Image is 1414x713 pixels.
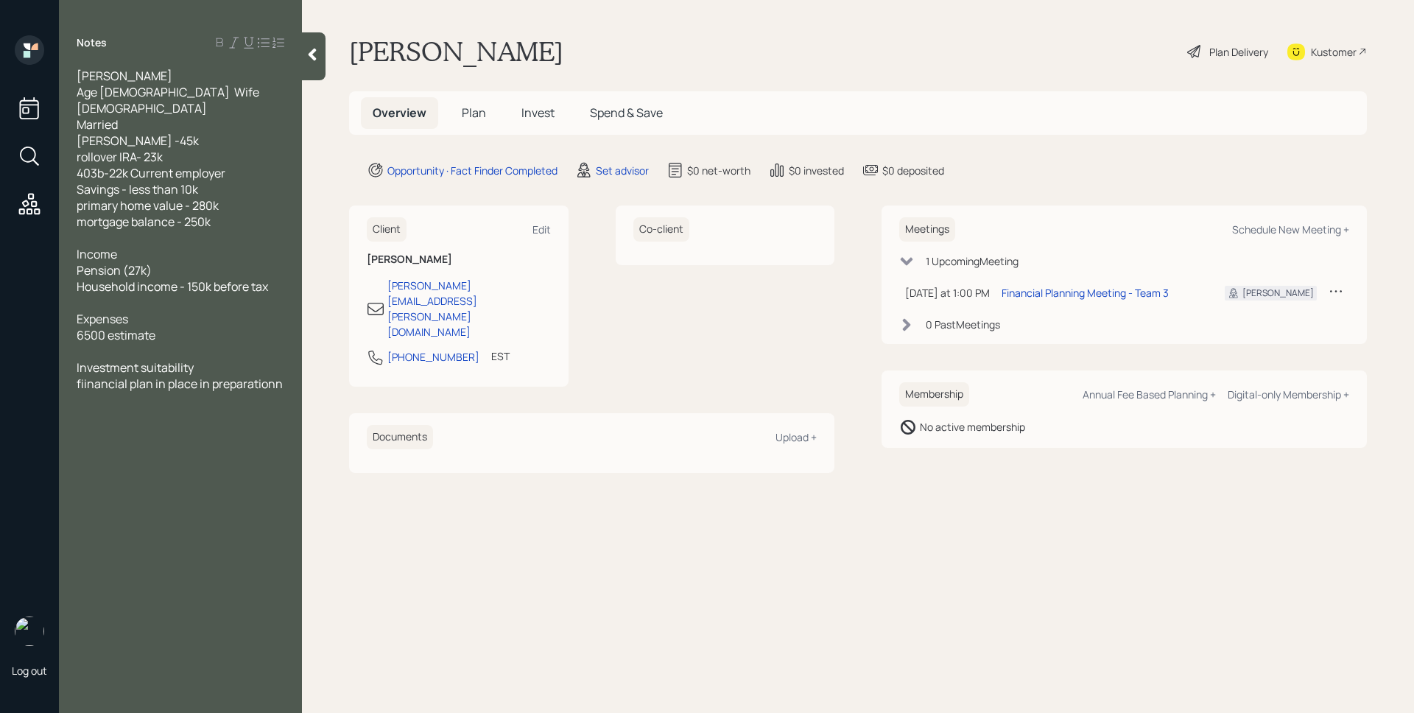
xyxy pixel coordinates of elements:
[521,105,555,121] span: Invest
[1228,387,1349,401] div: Digital-only Membership +
[367,253,551,266] h6: [PERSON_NAME]
[905,285,990,301] div: [DATE] at 1:00 PM
[1242,287,1314,300] div: [PERSON_NAME]
[77,68,261,230] span: [PERSON_NAME] Age [DEMOGRAPHIC_DATA] Wife [DEMOGRAPHIC_DATA] Married [PERSON_NAME] -45k rollover ...
[920,419,1025,435] div: No active membership
[349,35,563,68] h1: [PERSON_NAME]
[532,222,551,236] div: Edit
[926,253,1019,269] div: 1 Upcoming Meeting
[77,311,155,343] span: Expenses 6500 estimate
[1311,44,1357,60] div: Kustomer
[775,430,817,444] div: Upload +
[926,317,1000,332] div: 0 Past Meeting s
[590,105,663,121] span: Spend & Save
[387,349,479,365] div: [PHONE_NUMBER]
[373,105,426,121] span: Overview
[387,278,551,340] div: [PERSON_NAME][EMAIL_ADDRESS][PERSON_NAME][DOMAIN_NAME]
[899,217,955,242] h6: Meetings
[12,664,47,678] div: Log out
[15,617,44,646] img: james-distasi-headshot.png
[367,217,407,242] h6: Client
[1209,44,1268,60] div: Plan Delivery
[77,359,283,392] span: Investment suitability fiinancial plan in place in preparationn
[77,35,107,50] label: Notes
[462,105,486,121] span: Plan
[633,217,689,242] h6: Co-client
[1232,222,1349,236] div: Schedule New Meeting +
[491,348,510,364] div: EST
[882,163,944,178] div: $0 deposited
[899,382,969,407] h6: Membership
[387,163,557,178] div: Opportunity · Fact Finder Completed
[789,163,844,178] div: $0 invested
[687,163,750,178] div: $0 net-worth
[1002,285,1169,301] div: Financial Planning Meeting - Team 3
[596,163,649,178] div: Set advisor
[367,425,433,449] h6: Documents
[77,246,268,295] span: Income Pension (27k) Household income - 150k before tax
[1083,387,1216,401] div: Annual Fee Based Planning +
